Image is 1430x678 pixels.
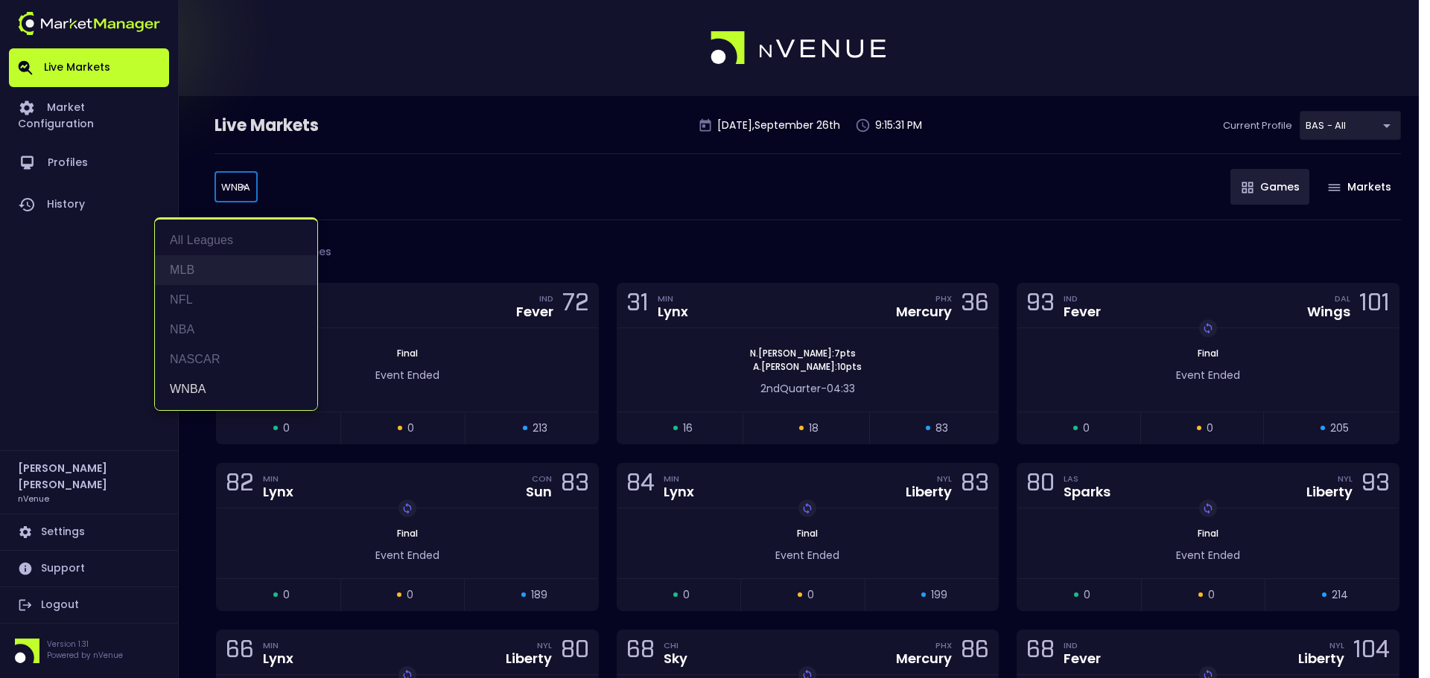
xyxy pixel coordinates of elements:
[155,345,317,374] li: NASCAR
[155,374,317,404] li: WNBA
[155,285,317,315] li: NFL
[155,255,317,285] li: MLB
[155,226,317,255] li: All Leagues
[155,315,317,345] li: NBA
